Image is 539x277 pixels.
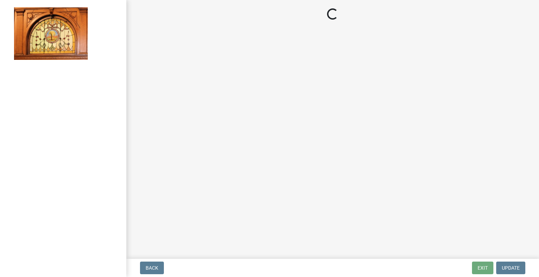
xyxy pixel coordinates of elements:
button: Update [496,262,525,274]
button: Back [140,262,164,274]
button: Exit [472,262,493,274]
span: Update [502,265,520,271]
img: Jasper County, Indiana [14,7,88,60]
span: Back [146,265,158,271]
